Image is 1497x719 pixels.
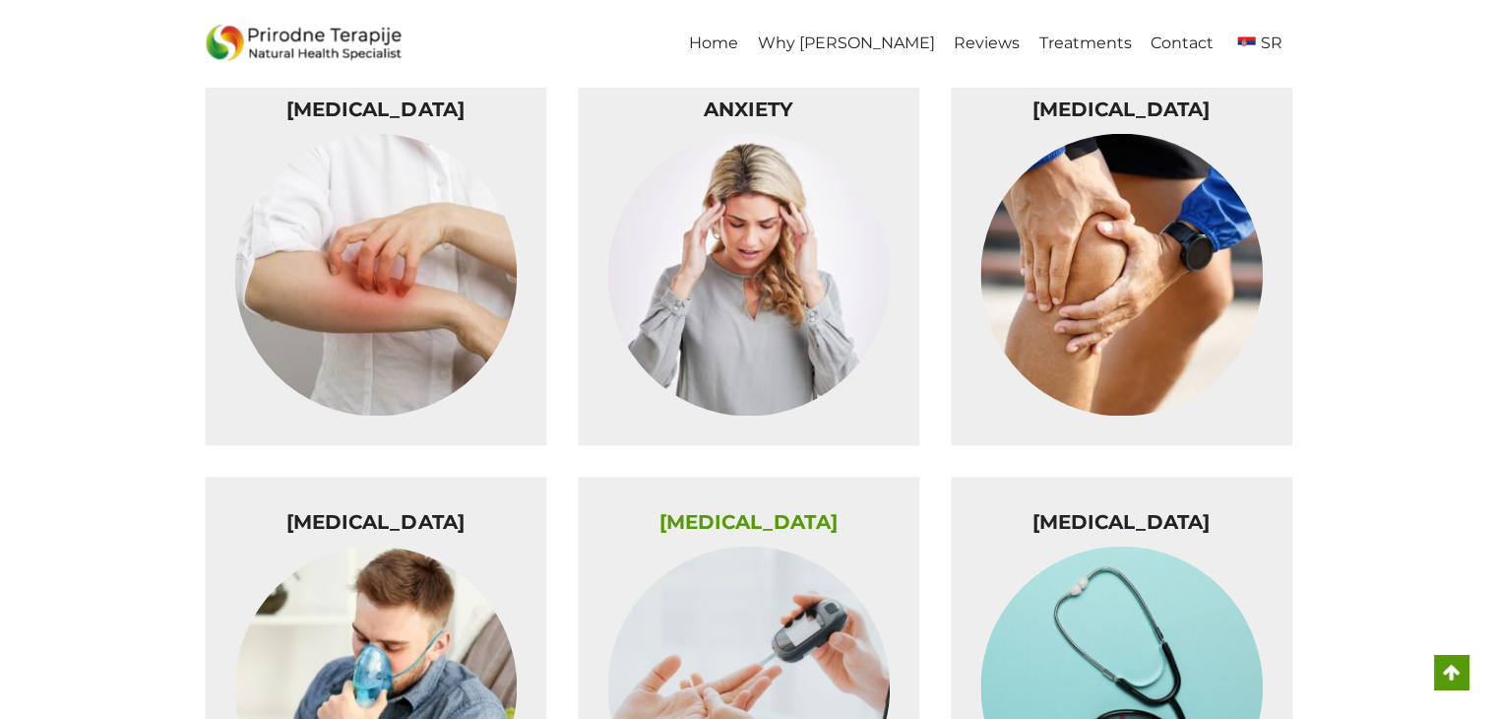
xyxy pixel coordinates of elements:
img: Alergija-01 - Prirodne Terapije [236,135,518,417]
a: sr_RSSR [1222,23,1290,67]
img: Prirodne_Terapije_Logo - Prirodne Terapije [207,21,404,69]
a: Reviews [945,23,1029,67]
a: Home [680,23,748,67]
a: Why [PERSON_NAME] [749,23,945,67]
a: [MEDICAL_DATA] [288,98,466,122]
span: SR [1260,34,1281,53]
a: Treatments [1029,23,1141,67]
a: ANXIETY [704,98,793,122]
a: [MEDICAL_DATA] [660,510,838,534]
nav: Primary Navigation [680,23,1290,67]
img: navigating-anxiety - Prirodne Terapije [608,135,890,417]
a: [MEDICAL_DATA] [288,510,466,534]
img: Arthritis 01 - Prirodne Terapije [980,135,1262,417]
a: Contact [1141,23,1222,67]
img: Serbian [1237,38,1255,50]
a: Scroll to top [1433,655,1467,689]
a: [MEDICAL_DATA] [1032,510,1210,534]
a: [MEDICAL_DATA] [1032,98,1210,122]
